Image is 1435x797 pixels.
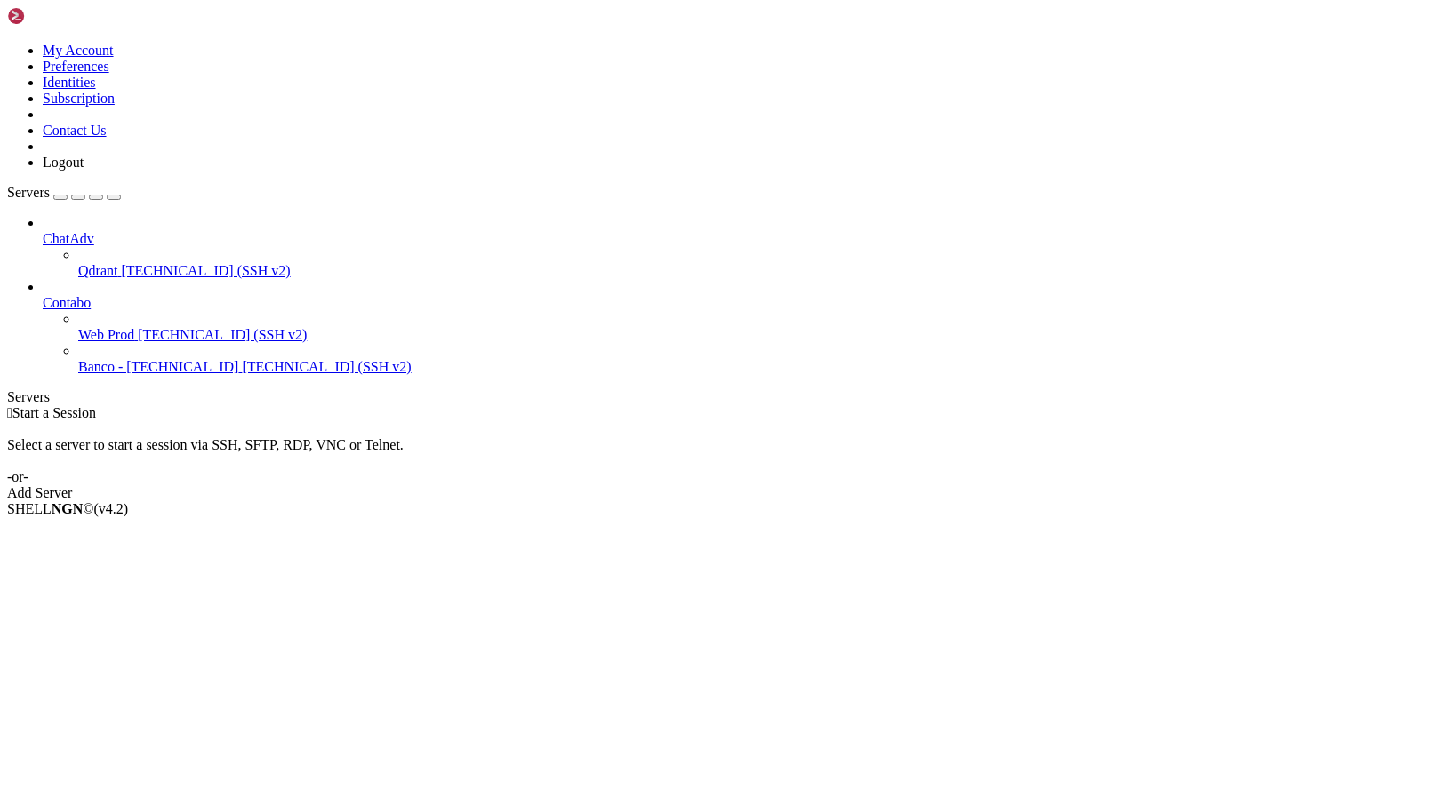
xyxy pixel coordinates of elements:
div: Add Server [7,485,1428,501]
span:  [7,405,12,420]
span: [TECHNICAL_ID] (SSH v2) [138,327,307,342]
a: Contact Us [43,123,107,138]
a: Preferences [43,59,109,74]
a: Banco - [TECHNICAL_ID] [TECHNICAL_ID] (SSH v2) [78,359,1428,375]
a: Qdrant [TECHNICAL_ID] (SSH v2) [78,263,1428,279]
span: ChatAdv [43,231,94,246]
a: Logout [43,155,84,170]
span: Contabo [43,295,91,310]
span: Banco - [TECHNICAL_ID] [78,359,238,374]
li: Banco - [TECHNICAL_ID] [TECHNICAL_ID] (SSH v2) [78,343,1428,375]
span: [TECHNICAL_ID] (SSH v2) [242,359,411,374]
li: Web Prod [TECHNICAL_ID] (SSH v2) [78,311,1428,343]
div: Select a server to start a session via SSH, SFTP, RDP, VNC or Telnet. -or- [7,421,1428,485]
span: 4.2.0 [94,501,129,516]
li: Qdrant [TECHNICAL_ID] (SSH v2) [78,247,1428,279]
b: NGN [52,501,84,516]
a: My Account [43,43,114,58]
span: SHELL © [7,501,128,516]
div: Servers [7,389,1428,405]
a: Subscription [43,91,115,106]
a: ChatAdv [43,231,1428,247]
a: Identities [43,75,96,90]
a: Servers [7,185,121,200]
img: Shellngn [7,7,109,25]
li: Contabo [43,279,1428,375]
span: Web Prod [78,327,134,342]
span: [TECHNICAL_ID] (SSH v2) [121,263,290,278]
li: ChatAdv [43,215,1428,279]
span: Servers [7,185,50,200]
span: Qdrant [78,263,117,278]
span: Start a Session [12,405,96,420]
a: Contabo [43,295,1428,311]
a: Web Prod [TECHNICAL_ID] (SSH v2) [78,327,1428,343]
